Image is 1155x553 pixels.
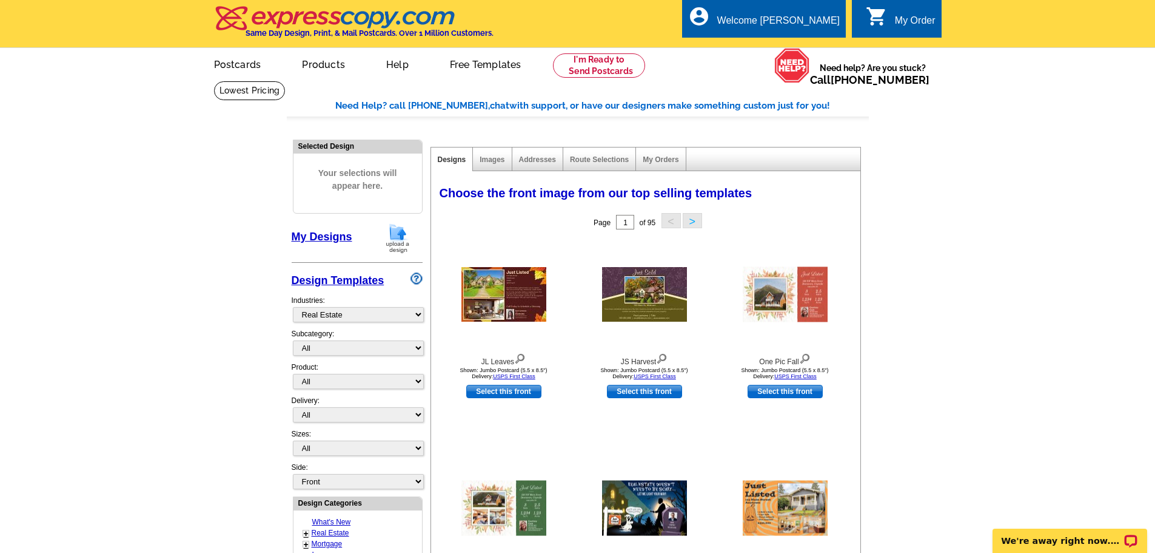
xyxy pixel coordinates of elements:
[304,529,309,538] a: +
[367,49,428,78] a: Help
[634,373,676,379] a: USPS First Class
[292,362,423,395] div: Product:
[382,223,413,254] img: upload-design
[292,274,384,287] a: Design Templates
[304,540,309,549] a: +
[312,518,351,526] a: What's New
[312,540,343,548] a: Mortgage
[774,373,817,379] a: USPS First Class
[493,373,535,379] a: USPS First Class
[866,5,888,27] i: shopping_cart
[514,351,526,364] img: view design details
[195,49,281,78] a: Postcards
[831,73,929,86] a: [PHONE_NUMBER]
[480,155,504,164] a: Images
[292,395,423,429] div: Delivery:
[602,267,687,322] img: JS Harvest
[570,155,629,164] a: Route Selections
[683,213,702,228] button: >
[292,429,423,462] div: Sizes:
[895,15,936,32] div: My Order
[293,140,422,152] div: Selected Design
[866,13,936,29] a: shopping_cart My Order
[748,385,823,398] a: use this design
[292,462,423,490] div: Side:
[718,367,852,379] div: Shown: Jumbo Postcard (5.5 x 8.5") Delivery:
[810,73,929,86] span: Call
[312,529,349,537] a: Real Estate
[410,273,423,285] img: design-wizard-help-icon.png
[639,219,655,227] span: of 95
[461,481,546,536] img: Three Pic Fall
[430,49,541,78] a: Free Templates
[303,155,413,205] span: Your selections will appear here.
[461,267,546,322] img: JL Leaves
[440,186,752,200] span: Choose the front image from our top selling templates
[519,155,556,164] a: Addresses
[246,29,494,38] h4: Same Day Design, Print, & Mail Postcards. Over 1 Million Customers.
[594,219,611,227] span: Page
[292,231,352,243] a: My Designs
[810,62,936,86] span: Need help? Are you stuck?
[743,481,828,536] img: Halloween JL/JS
[799,351,811,364] img: view design details
[214,15,494,38] a: Same Day Design, Print, & Mail Postcards. Over 1 Million Customers.
[335,99,869,113] div: Need Help? call [PHONE_NUMBER], with support, or have our designers make something custom just fo...
[578,351,711,367] div: JS Harvest
[293,497,422,509] div: Design Categories
[490,100,509,111] span: chat
[292,289,423,328] div: Industries:
[292,328,423,362] div: Subcategory:
[656,351,668,364] img: view design details
[718,351,852,367] div: One Pic Fall
[437,367,571,379] div: Shown: Jumbo Postcard (5.5 x 8.5") Delivery:
[985,515,1155,553] iframe: LiveChat chat widget
[661,213,681,228] button: <
[774,48,810,83] img: help
[607,385,682,398] a: use this design
[438,155,466,164] a: Designs
[283,49,364,78] a: Products
[643,155,678,164] a: My Orders
[743,267,828,322] img: One Pic Fall
[466,385,541,398] a: use this design
[717,15,840,32] div: Welcome [PERSON_NAME]
[602,481,687,536] img: Halloween Light M
[578,367,711,379] div: Shown: Jumbo Postcard (5.5 x 8.5") Delivery:
[688,5,710,27] i: account_circle
[437,351,571,367] div: JL Leaves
